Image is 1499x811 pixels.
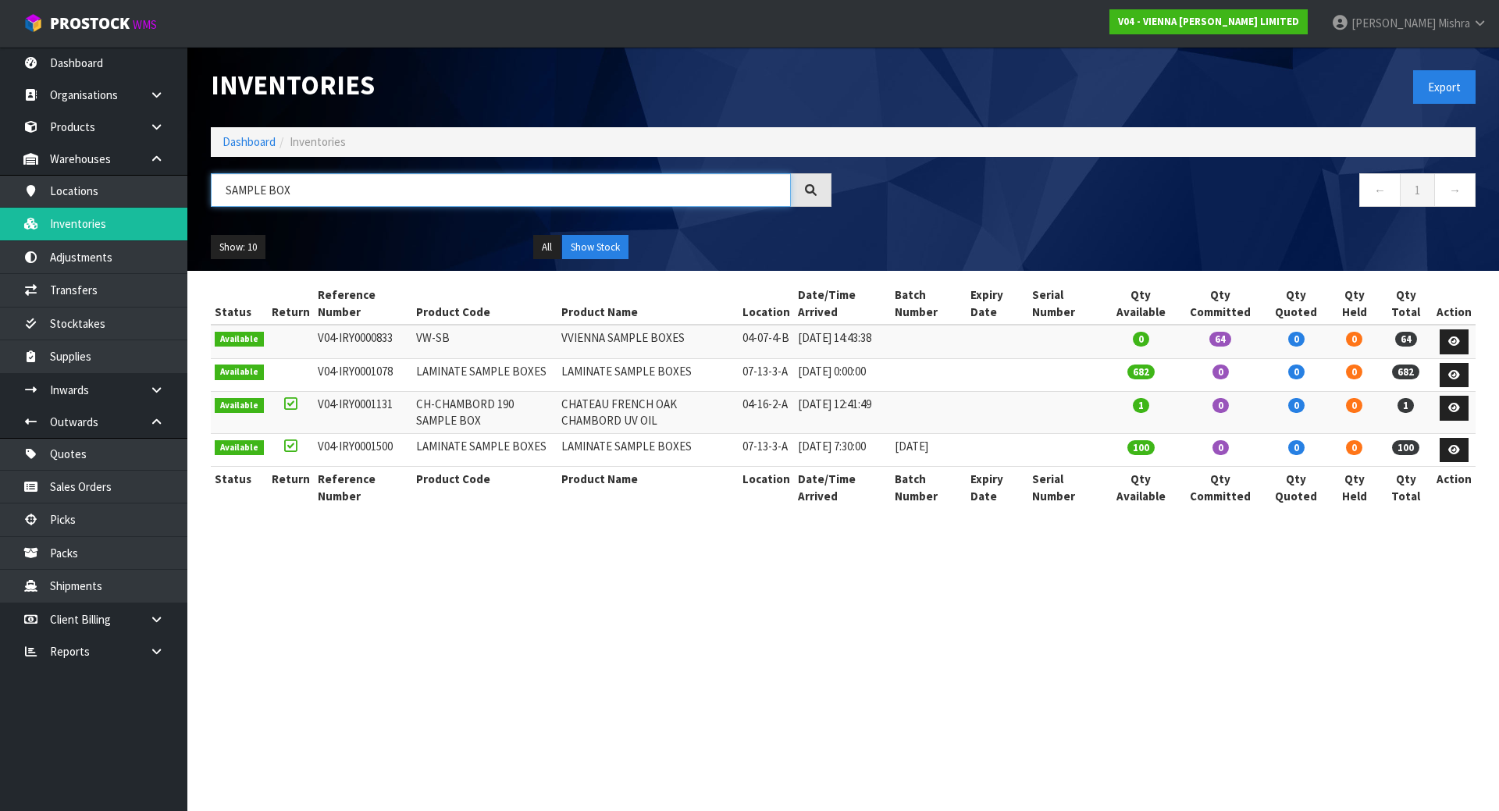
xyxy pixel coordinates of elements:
[562,235,628,260] button: Show Stock
[1212,398,1229,413] span: 0
[1177,283,1262,325] th: Qty Committed
[290,134,346,149] span: Inventories
[891,433,967,467] td: [DATE]
[739,358,794,392] td: 07-13-3-A
[1133,332,1149,347] span: 0
[1330,283,1379,325] th: Qty Held
[794,325,891,358] td: [DATE] 14:43:38
[794,392,891,434] td: [DATE] 12:41:49
[268,467,314,508] th: Return
[557,283,739,325] th: Product Name
[557,358,739,392] td: LAMINATE SAMPLE BOXES
[50,13,130,34] span: ProStock
[794,358,891,392] td: [DATE] 0:00:00
[1104,283,1177,325] th: Qty Available
[1434,173,1476,207] a: →
[967,283,1028,325] th: Expiry Date
[1288,398,1305,413] span: 0
[314,325,413,358] td: V04-IRY0000833
[215,365,264,380] span: Available
[1351,16,1436,30] span: [PERSON_NAME]
[739,283,794,325] th: Location
[23,13,43,33] img: cube-alt.png
[215,332,264,347] span: Available
[314,283,413,325] th: Reference Number
[412,358,557,392] td: LAMINATE SAMPLE BOXES
[1127,440,1155,455] span: 100
[412,467,557,508] th: Product Code
[1263,467,1330,508] th: Qty Quoted
[1398,398,1414,413] span: 1
[412,283,557,325] th: Product Code
[1212,440,1229,455] span: 0
[412,325,557,358] td: VW-SB
[855,173,1476,212] nav: Page navigation
[1127,365,1155,379] span: 682
[1433,283,1476,325] th: Action
[211,173,791,207] input: Search inventories
[739,325,794,358] td: 04-07-4-B
[223,134,276,149] a: Dashboard
[1263,283,1330,325] th: Qty Quoted
[1359,173,1401,207] a: ←
[967,467,1028,508] th: Expiry Date
[314,358,413,392] td: V04-IRY0001078
[1395,332,1417,347] span: 64
[1209,332,1231,347] span: 64
[1288,440,1305,455] span: 0
[1346,440,1362,455] span: 0
[314,433,413,467] td: V04-IRY0001500
[1392,365,1419,379] span: 682
[215,440,264,456] span: Available
[557,325,739,358] td: VVIENNA SAMPLE BOXES
[739,392,794,434] td: 04-16-2-A
[211,283,268,325] th: Status
[1346,332,1362,347] span: 0
[794,467,891,508] th: Date/Time Arrived
[557,433,739,467] td: LAMINATE SAMPLE BOXES
[739,433,794,467] td: 07-13-3-A
[412,392,557,434] td: CH-CHAMBORD 190 SAMPLE BOX
[314,392,413,434] td: V04-IRY0001131
[1380,467,1433,508] th: Qty Total
[1380,283,1433,325] th: Qty Total
[133,17,157,32] small: WMS
[1413,70,1476,104] button: Export
[211,70,831,100] h1: Inventories
[1104,467,1177,508] th: Qty Available
[1330,467,1379,508] th: Qty Held
[557,467,739,508] th: Product Name
[794,433,891,467] td: [DATE] 7:30:00
[794,283,891,325] th: Date/Time Arrived
[1177,467,1262,508] th: Qty Committed
[215,398,264,414] span: Available
[1288,332,1305,347] span: 0
[1028,283,1104,325] th: Serial Number
[891,283,967,325] th: Batch Number
[1288,365,1305,379] span: 0
[1433,467,1476,508] th: Action
[314,467,413,508] th: Reference Number
[211,467,268,508] th: Status
[1400,173,1435,207] a: 1
[1346,365,1362,379] span: 0
[1109,9,1308,34] a: V04 - VIENNA [PERSON_NAME] LIMITED
[1118,15,1299,28] strong: V04 - VIENNA [PERSON_NAME] LIMITED
[1438,16,1470,30] span: Mishra
[557,392,739,434] td: CHATEAU FRENCH OAK CHAMBORD UV OIL
[891,467,967,508] th: Batch Number
[211,235,265,260] button: Show: 10
[739,467,794,508] th: Location
[1212,365,1229,379] span: 0
[1028,467,1104,508] th: Serial Number
[1346,398,1362,413] span: 0
[1392,440,1419,455] span: 100
[533,235,561,260] button: All
[1133,398,1149,413] span: 1
[268,283,314,325] th: Return
[412,433,557,467] td: LAMINATE SAMPLE BOXES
